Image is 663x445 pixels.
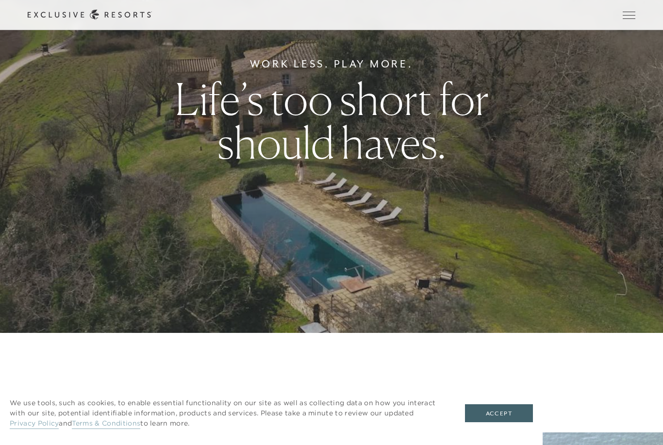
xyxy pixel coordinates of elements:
[10,419,59,429] a: Privacy Policy
[116,77,547,165] h1: Life’s too short for should haves.
[623,12,635,18] button: Open navigation
[250,56,414,72] h6: Work Less. Play More.
[10,398,446,429] p: We use tools, such as cookies, to enable essential functionality on our site as well as collectin...
[465,404,533,423] button: Accept
[72,419,140,429] a: Terms & Conditions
